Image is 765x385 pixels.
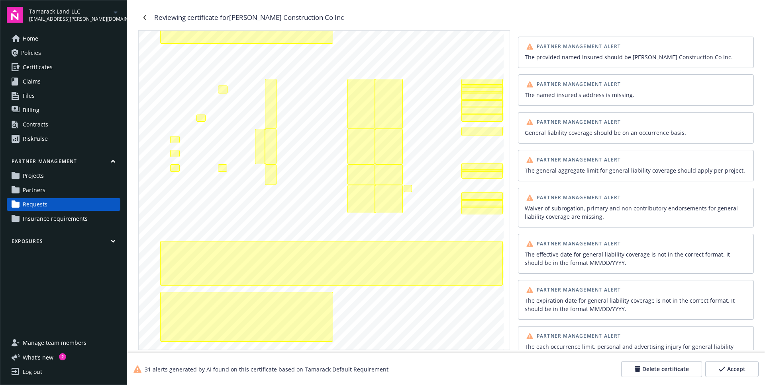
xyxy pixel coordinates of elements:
[7,75,120,88] a: Claims
[537,195,621,200] span: Partner Management Alert
[151,207,159,211] span: INSR
[470,214,492,219] span: 1,000,000
[518,188,754,227] button: Partner Management AlertWaiver of subrogation, primary and non contributory endorsements for gene...
[163,215,166,220] span: X
[23,198,47,211] span: Requests
[265,164,276,185] div: Waiver of subrogation endorsement for umbrella liability coverage is missing.
[323,174,344,177] span: INSURER F :
[366,210,390,214] span: (MM/DD/YYYY)
[156,82,315,87] span: REPRESENTATIVE OR PRODUCER, AND THE CERTIFICATE HOLDER.
[156,192,180,196] span: INDICATED.
[394,238,439,242] span: PERSONAL & ADV INJURY
[375,185,403,213] div: The expiration date for workers compensation coverage is not in the correct format. It should be ...
[461,84,503,93] div: The damage to rented premises for general liability coverage should be at least $50,000.00.
[7,353,66,362] button: What's new2
[457,58,473,63] span: [DATE]
[518,37,754,68] button: Partner Management AlertThe provided named insured should be [PERSON_NAME] Construction Co Inc.
[448,338,450,342] span: $
[470,307,492,312] span: 5,000,000
[461,127,503,136] div: The combined single limit for automobile liability coverage should be at least $1,000,000.00.
[463,44,493,49] span: TTAGANAP
[138,11,151,24] a: Navigate back
[156,66,484,71] span: THIS CERTIFICATE IS ISSUED AS A MATTER OF INFORMATION ONLY AND CONFERS NO RIGHTS UPON THE CERTIFI...
[23,118,48,131] div: Contracts
[394,221,431,225] span: DAMAGE TO RENTED
[394,346,443,349] span: E.L. DISEASE - POLICY LIMIT
[448,310,450,313] span: $
[23,336,86,349] span: Manage team members
[23,353,53,362] span: What ' s new
[29,16,111,23] span: [EMAIL_ADDRESS][PERSON_NAME][DOMAIN_NAME]
[171,216,232,219] span: COMMERCIAL GENERAL LIABILITY
[518,150,754,181] button: Partner Management AlertThe general aggregate limit for general liability coverage should apply p...
[518,280,754,320] button: Partner Management AlertThe expiration date for general liability coverage is not in the correct ...
[461,91,503,100] div: The medical expense for general liability coverage should be at least $5,000.00.
[255,129,265,164] div: Additional insured, waiver of subrogation endorsements for automobile liability coverage are miss...
[347,164,375,185] div: The effective date for umbrella liability coverage is missing.
[474,221,492,226] span: 100,000
[394,217,431,221] span: EACH OCCURRENCE
[448,317,450,321] span: $
[23,75,41,88] span: Claims
[7,184,120,196] a: Partners
[394,310,417,313] span: AGGREGATE
[248,223,251,228] span: X
[375,79,403,129] div: The expiration date for general liability coverage is not in the correct format. It should be in ...
[7,118,120,131] a: Contracts
[7,198,120,211] a: Requests
[153,300,157,305] span: A
[525,204,747,221] div: Waiver of subrogation, primary and non contributory endorsements for general liability coverage a...
[111,7,120,17] a: arrowDropDown
[212,289,235,293] span: AUTOS ONLY
[265,79,276,129] div: Waiver of subrogation, primary and non contributory endorsements for general liability coverage a...
[323,124,341,128] span: ADDRESS:
[448,296,450,299] span: $
[375,129,403,164] div: The expiration date for automobile liability coverage is not in the correct format. It should be ...
[375,164,403,185] div: The expiration date for umbrella liability coverage is missing.
[461,199,503,208] div: The each accident limit, disease each employee limit, disease policy limit for workers compensati...
[180,163,230,168] span: [GEOGRAPHIC_DATA]
[525,53,747,61] div: The provided named insured should be [PERSON_NAME] Construction Co Inc.
[343,122,581,127] span: [PERSON_NAME][DOMAIN_NAME][EMAIL_ADDRESS][PERSON_NAME][DOMAIN_NAME]
[470,342,492,348] span: 1,000,000
[7,336,120,349] a: Manage team members
[323,117,347,121] span: (A/C, No, Ext):
[347,129,375,164] div: The effective date for automobile liability coverage is missing.
[23,184,45,196] span: Partners
[170,164,180,172] div: The form should specify umbrella liability coverage
[323,167,344,171] span: INSURER E :
[470,335,492,340] span: 1,000,000
[7,132,120,145] a: RiskPulse
[156,96,485,101] span: If SUBROGATION IS WAIVED, subject to the terms and conditions of the policy, certain policies may...
[323,153,345,156] span: INSURER C :
[343,107,389,112] span: [PERSON_NAME]
[180,158,229,163] span: [STREET_ADDRESS]
[537,44,621,49] span: Partner Management Alert
[233,180,291,185] span: CERTIFICATE NUMBER:
[170,136,180,143] div: Automobile liability coverage should include any auto, hired autos. Selecting "any auto" also mee...
[21,47,41,59] span: Policies
[7,47,120,59] a: Policies
[428,114,435,118] span: FAX
[705,361,759,377] button: Accept
[154,12,344,23] div: Reviewing certificate for [PERSON_NAME] Construction Co Inc
[518,234,754,274] button: Partner Management AlertThe effective date for general liability coverage is not in the correct f...
[212,286,234,290] span: NON-OWNED
[449,52,484,56] span: DATE (MM/DD/YYYY)
[7,7,23,23] img: navigator-logo.svg
[218,164,227,172] div: Umbrella liability coverage should be on an occurrence basis.
[256,210,264,214] span: WVD
[461,79,503,87] div: The each occurrence limit, personal and advertising injury for general liability coverage should ...
[448,224,450,228] span: $
[448,331,450,335] span: $
[338,210,363,214] span: (MM/DD/YYYY)
[196,115,205,122] div: The general aggregate limit for general liability coverage should apply per project.
[394,288,416,292] span: (Per accident)
[23,104,39,117] span: Billing
[7,169,120,182] a: Projects
[448,288,450,292] span: $
[7,158,120,168] button: Partner management
[179,223,204,226] span: CLAIMS-MADE
[151,210,158,214] span: LTR
[323,114,335,118] span: PHONE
